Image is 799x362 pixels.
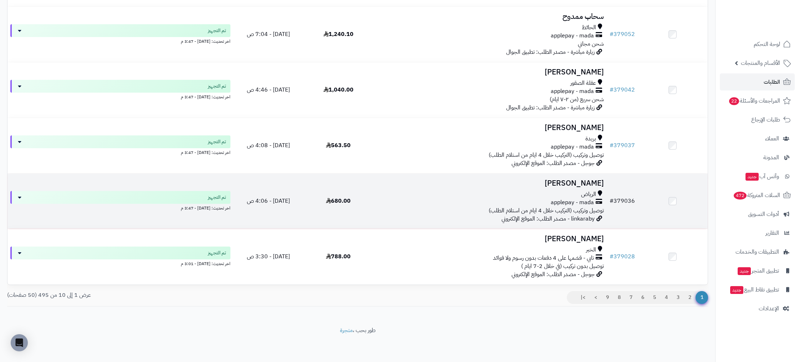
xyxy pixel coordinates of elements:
span: عقلة الصقور [570,79,596,87]
a: متجرة [340,326,353,335]
a: أدوات التسويق [720,206,795,223]
a: #379052 [610,30,635,38]
span: تطبيق نقاط البيع [729,285,779,295]
a: طلبات الإرجاع [720,111,795,128]
a: 4 [660,291,672,304]
span: السلات المتروكة [733,190,780,200]
span: شحن مجاني [578,40,604,48]
span: تم التجهيز [208,194,226,201]
span: العملاء [765,134,779,144]
h3: [PERSON_NAME] [376,179,604,187]
a: تطبيق المتجرجديد [720,262,795,279]
span: 680.00 [326,197,351,205]
div: عرض 1 إلى 10 من 495 (50 صفحات) [2,291,358,299]
a: 5 [648,291,661,304]
span: وآتس آب [745,171,779,181]
span: توصيل وتركيب (التركيب خلال 4 ايام من استلام الطلب) [489,206,604,215]
span: تم التجهيز [208,249,226,257]
a: 2 [684,291,696,304]
span: لوحة التحكم [754,39,780,49]
span: # [610,30,614,38]
img: logo-2.png [750,16,792,31]
a: #379037 [610,141,635,150]
span: زيارة مباشرة - مصدر الطلب: تطبيق الجوال [506,48,595,56]
h3: سحاب ممدوح [376,12,604,21]
span: # [610,141,614,150]
a: #379028 [610,252,635,261]
span: الأقسام والمنتجات [741,58,780,68]
span: تم التجهيز [208,83,226,90]
div: اخر تحديث: [DATE] - 3:47 م [10,148,230,156]
span: 472 [733,192,747,200]
span: # [610,252,614,261]
div: Open Intercom Messenger [11,334,28,351]
span: توصيل بدون تركيب (في خلال 2-7 ايام ) [521,262,604,270]
span: جديد [745,173,759,181]
span: المدونة [763,152,779,162]
span: التطبيقات والخدمات [736,247,779,257]
span: # [610,86,614,94]
span: بريدة [585,135,596,143]
a: لوحة التحكم [720,36,795,53]
span: applepay - mada [551,143,594,151]
span: جوجل - مصدر الطلب: الموقع الإلكتروني [512,270,595,279]
span: جديد [730,286,743,294]
a: العملاء [720,130,795,147]
span: الإعدادات [759,304,779,314]
a: 7 [625,291,637,304]
span: linkaraby - مصدر الطلب: الموقع الإلكتروني [502,214,595,223]
a: التقارير [720,224,795,242]
span: [DATE] - 4:46 ص [247,86,290,94]
span: جديد [738,267,751,275]
span: زيارة مباشرة - مصدر الطلب: تطبيق الجوال [506,103,595,112]
a: السلات المتروكة472 [720,187,795,204]
a: 8 [613,291,625,304]
h3: [PERSON_NAME] [376,124,604,132]
span: الرياض [581,190,596,198]
a: المراجعات والأسئلة22 [720,92,795,109]
span: [DATE] - 7:04 ص [247,30,290,38]
div: اخر تحديث: [DATE] - 3:47 م [10,37,230,45]
a: التطبيقات والخدمات [720,243,795,260]
a: > [590,291,602,304]
span: [DATE] - 4:06 ص [247,197,290,205]
a: #379036 [610,197,635,205]
div: اخر تحديث: [DATE] - 3:01 م [10,259,230,267]
span: # [610,197,614,205]
span: applepay - mada [551,198,594,207]
span: 563.50 [326,141,351,150]
a: المدونة [720,149,795,166]
span: [DATE] - 4:08 ص [247,141,290,150]
h3: [PERSON_NAME] [376,68,604,76]
div: اخر تحديث: [DATE] - 3:47 م [10,93,230,100]
div: اخر تحديث: [DATE] - 3:47 م [10,204,230,211]
span: تم التجهيز [208,138,226,145]
span: 1,240.10 [324,30,353,38]
span: تابي - قسّمها على 4 دفعات بدون رسوم ولا فوائد [493,254,594,262]
span: [DATE] - 3:30 ص [247,252,290,261]
span: applepay - mada [551,32,594,40]
h3: [PERSON_NAME] [376,235,604,243]
a: تطبيق نقاط البيعجديد [720,281,795,298]
span: شحن سريع (من ٢-٧ ايام) [550,95,604,104]
span: توصيل وتركيب (التركيب خلال 4 ايام من استلام الطلب) [489,151,604,159]
span: 788.00 [326,252,351,261]
a: وآتس آبجديد [720,168,795,185]
span: الخبر [586,246,596,254]
a: الطلبات [720,73,795,90]
a: >| [576,291,590,304]
a: 9 [601,291,614,304]
span: الطلبات [764,77,780,87]
span: الحائط [582,24,596,32]
span: التقارير [765,228,779,238]
span: أدوات التسويق [748,209,779,219]
a: #379042 [610,86,635,94]
span: 1,040.00 [324,86,353,94]
a: 3 [672,291,684,304]
a: 6 [637,291,649,304]
a: الإعدادات [720,300,795,317]
span: جوجل - مصدر الطلب: الموقع الإلكتروني [512,159,595,167]
span: تطبيق المتجر [737,266,779,276]
span: 22 [729,97,739,105]
span: طلبات الإرجاع [751,115,780,125]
